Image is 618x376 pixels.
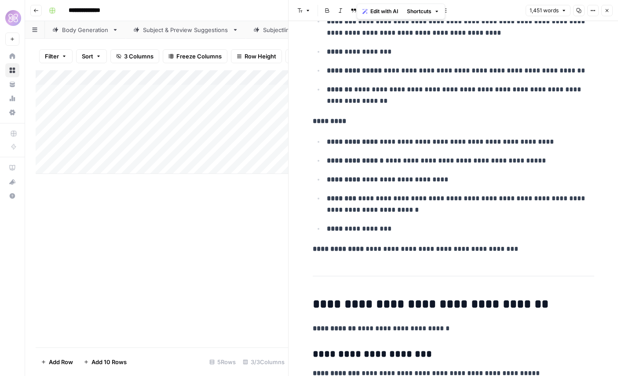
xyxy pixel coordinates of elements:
[110,49,159,63] button: 3 Columns
[246,21,372,39] a: Subjectlines from Header + Copy
[76,49,107,63] button: Sort
[5,91,19,105] a: Usage
[5,10,21,26] img: HoneyLove Logo
[36,355,78,369] button: Add Row
[526,5,570,16] button: 1,451 words
[231,49,282,63] button: Row Height
[78,355,132,369] button: Add 10 Rows
[5,161,19,175] a: AirOps Academy
[45,21,126,39] a: Body Generation
[5,7,19,29] button: Workspace: HoneyLove
[5,189,19,203] button: Help + Support
[359,6,402,17] button: Edit with AI
[176,52,222,61] span: Freeze Columns
[239,355,288,369] div: 3/3 Columns
[206,355,239,369] div: 5 Rows
[5,77,19,91] a: Your Data
[62,25,109,34] div: Body Generation
[49,358,73,366] span: Add Row
[245,52,276,61] span: Row Height
[5,63,19,77] a: Browse
[370,7,398,15] span: Edit with AI
[530,7,559,14] span: 1,451 words
[403,6,443,17] button: Shortcuts
[6,175,19,188] div: What's new?
[82,52,93,61] span: Sort
[126,21,246,39] a: Subject & Preview Suggestions
[91,358,127,366] span: Add 10 Rows
[5,175,19,189] button: What's new?
[124,52,154,61] span: 3 Columns
[45,52,59,61] span: Filter
[263,25,355,34] div: Subjectlines from Header + Copy
[5,105,19,119] a: Settings
[143,25,229,34] div: Subject & Preview Suggestions
[39,49,73,63] button: Filter
[163,49,227,63] button: Freeze Columns
[5,49,19,63] a: Home
[407,7,432,15] span: Shortcuts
